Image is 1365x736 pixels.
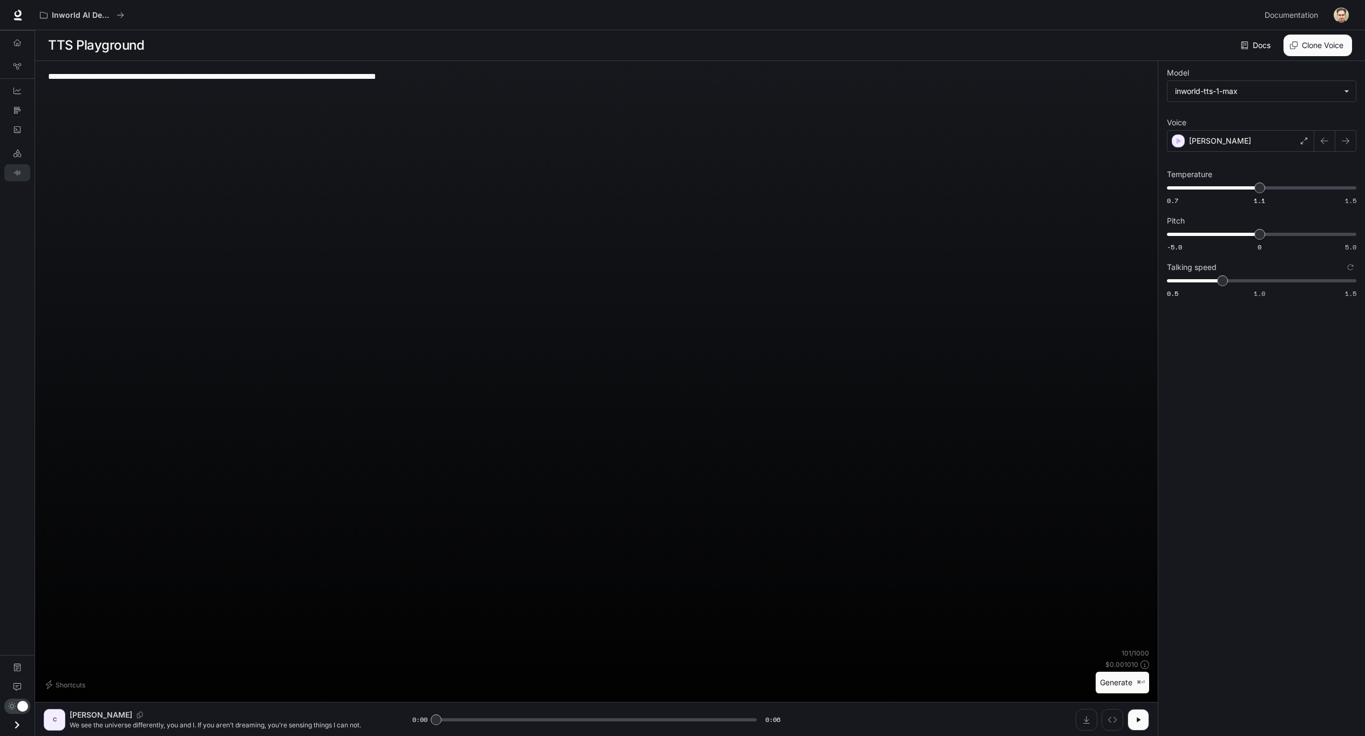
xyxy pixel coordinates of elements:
[1344,261,1356,273] button: Reset to default
[132,712,147,718] button: Copy Voice ID
[1254,196,1265,205] span: 1.1
[1239,35,1275,56] a: Docs
[1345,289,1356,298] span: 1.5
[1334,8,1349,23] img: User avatar
[44,676,90,693] button: Shortcuts
[1330,4,1352,26] button: User avatar
[1102,709,1123,731] button: Inspect
[1254,289,1265,298] span: 1.0
[1096,672,1149,694] button: Generate⌘⏎
[1167,264,1217,271] p: Talking speed
[1076,709,1097,731] button: Download audio
[1258,242,1261,252] span: 0
[1137,679,1145,686] p: ⌘⏎
[70,720,386,730] p: We see the universe differently, you and I. If you aren’t dreaming, you’re sensing things I can not.
[1175,86,1339,97] div: inworld-tts-1-max
[1345,242,1356,252] span: 5.0
[4,145,30,162] a: LLM Playground
[48,35,144,56] h1: TTS Playground
[4,121,30,138] a: Logs
[4,34,30,51] a: Overview
[1122,649,1149,658] p: 101 / 1000
[4,164,30,181] a: TTS Playground
[4,659,30,676] a: Documentation
[1283,35,1352,56] button: Clone Voice
[412,714,427,725] span: 0:00
[70,710,132,720] p: [PERSON_NAME]
[4,678,30,696] a: Feedback
[1345,196,1356,205] span: 1.5
[1167,69,1189,77] p: Model
[1167,196,1178,205] span: 0.7
[1260,4,1326,26] a: Documentation
[17,700,28,712] span: Dark mode toggle
[1167,119,1186,126] p: Voice
[1105,660,1138,669] p: $ 0.001010
[35,4,129,26] button: All workspaces
[52,11,112,20] p: Inworld AI Demos
[765,714,780,725] span: 0:06
[4,58,30,75] a: Graph Registry
[1167,81,1356,102] div: inworld-tts-1-max
[4,102,30,119] a: Traces
[1167,242,1182,252] span: -5.0
[1167,217,1185,225] p: Pitch
[1167,171,1212,178] p: Temperature
[1167,289,1178,298] span: 0.5
[1189,136,1251,146] p: [PERSON_NAME]
[46,711,63,728] div: C
[1265,9,1318,22] span: Documentation
[5,714,29,736] button: Open drawer
[4,82,30,99] a: Dashboards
